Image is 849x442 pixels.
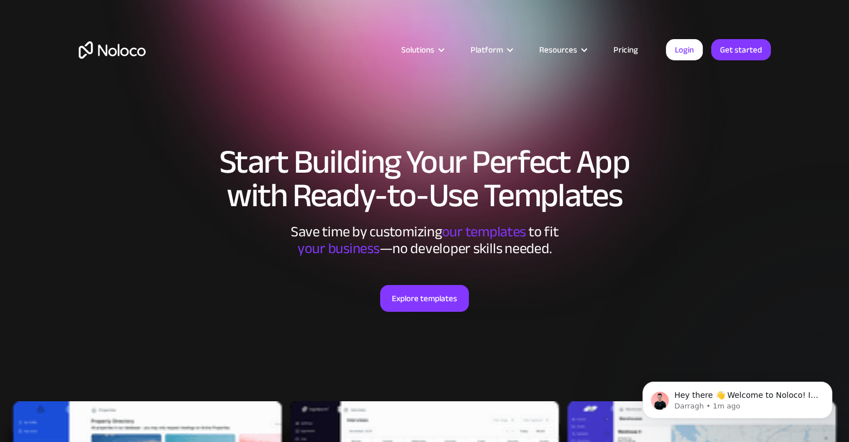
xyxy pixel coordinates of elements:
span: our templates [442,218,526,245]
div: Resources [539,42,577,57]
div: Platform [471,42,503,57]
a: Explore templates [380,285,469,312]
h1: Start Building Your Perfect App with Ready-to-Use Templates [79,145,771,212]
div: Save time by customizing to fit ‍ —no developer skills needed. [257,224,592,257]
div: Solutions [401,42,434,57]
div: Resources [525,42,599,57]
a: Pricing [599,42,652,57]
a: Get started [711,39,771,60]
div: Solutions [387,42,457,57]
span: your business [298,235,380,262]
a: home [79,41,146,59]
iframe: Intercom notifications message [626,358,849,436]
a: Login [666,39,703,60]
div: Platform [457,42,525,57]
